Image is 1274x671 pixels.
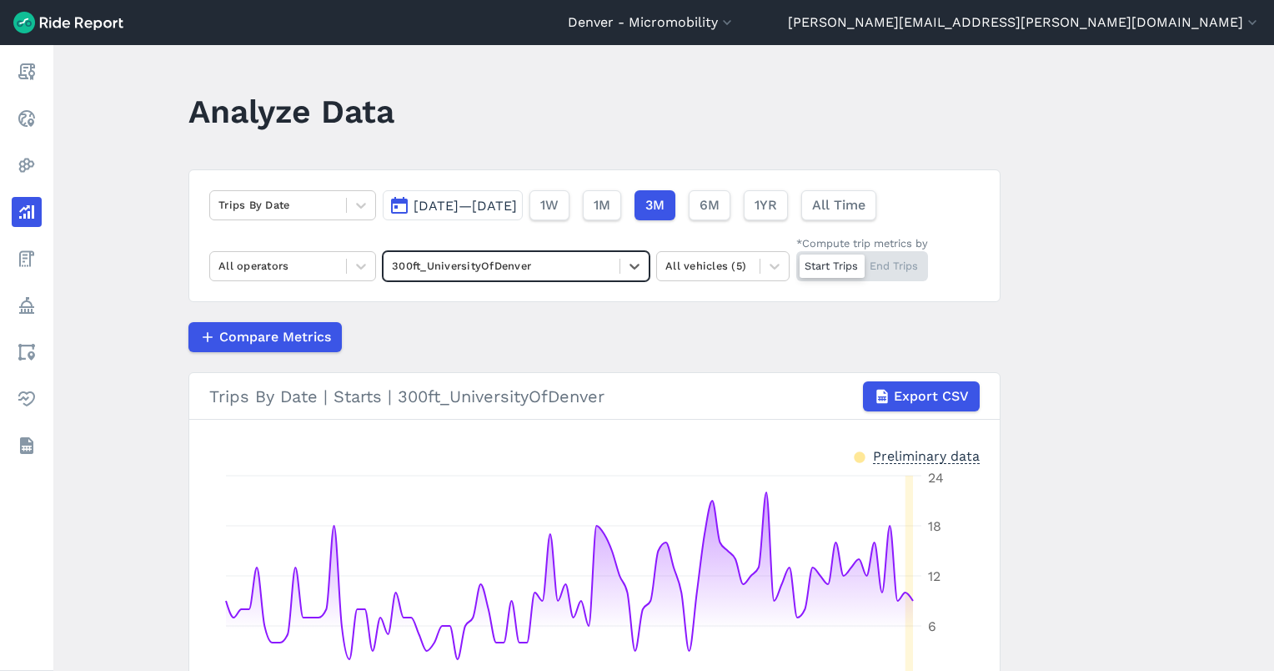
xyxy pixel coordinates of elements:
a: Health [12,384,42,414]
a: Heatmaps [12,150,42,180]
a: Areas [12,337,42,367]
div: *Compute trip metrics by [796,235,928,251]
button: All Time [801,190,876,220]
span: 3M [645,195,665,215]
tspan: 6 [928,618,936,634]
button: 1W [529,190,569,220]
button: 3M [634,190,675,220]
button: 1M [583,190,621,220]
span: 1M [594,195,610,215]
a: Policy [12,290,42,320]
tspan: 12 [928,568,940,584]
button: [PERSON_NAME][EMAIL_ADDRESS][PERSON_NAME][DOMAIN_NAME] [788,13,1261,33]
a: Report [12,57,42,87]
button: [DATE]—[DATE] [383,190,523,220]
span: 1W [540,195,559,215]
tspan: 24 [928,470,944,486]
img: Ride Report [13,12,123,33]
h1: Analyze Data [188,88,394,134]
a: Fees [12,244,42,274]
a: Analyze [12,197,42,227]
button: 6M [689,190,730,220]
tspan: 18 [928,518,941,534]
span: [DATE]—[DATE] [414,198,517,214]
span: 6M [700,195,720,215]
div: Trips By Date | Starts | 300ft_UniversityOfDenver [209,381,980,411]
button: 1YR [744,190,788,220]
button: Denver - Micromobility [568,13,735,33]
span: All Time [812,195,865,215]
a: Realtime [12,103,42,134]
span: 1YR [755,195,777,215]
button: Export CSV [863,381,980,411]
div: Preliminary data [873,446,980,464]
span: Compare Metrics [219,327,331,347]
button: Compare Metrics [188,322,342,352]
a: Datasets [12,431,42,461]
span: Export CSV [894,386,969,406]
